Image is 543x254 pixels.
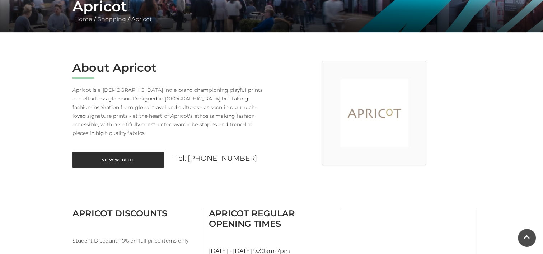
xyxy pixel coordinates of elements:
[72,86,266,137] p: Apricot is a [DEMOGRAPHIC_DATA] indie brand championing playful prints and effortless glamour. De...
[72,61,266,75] h2: About Apricot
[72,208,198,218] h3: Apricot Discounts
[209,208,334,229] h3: Apricot Regular Opening Times
[72,152,164,168] a: View Website
[175,154,257,163] a: Tel: [PHONE_NUMBER]
[72,16,94,23] a: Home
[130,16,154,23] a: Apricot
[96,16,128,23] a: Shopping
[72,236,198,245] p: Student Discount: 10% on full price items only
